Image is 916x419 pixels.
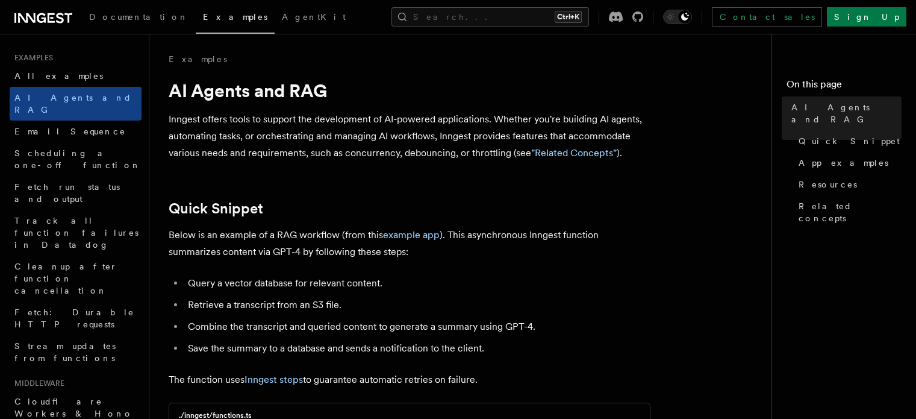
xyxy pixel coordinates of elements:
[712,7,822,27] a: Contact sales
[827,7,906,27] a: Sign Up
[184,297,650,313] li: Retrieve a transcript from an S3 file.
[794,195,902,229] a: Related concepts
[184,318,650,335] li: Combine the transcript and queried content to generate a summary using GPT-4.
[14,127,126,136] span: Email Sequence
[169,371,650,388] p: The function uses to guarantee automatic retries on failure.
[169,227,650,260] p: Below is an example of a RAG workflow (from this ). This asynchronous Inngest function summarizes...
[794,130,902,152] a: Quick Snippet
[14,182,120,204] span: Fetch run status and output
[555,11,582,23] kbd: Ctrl+K
[282,12,346,22] span: AgentKit
[794,152,902,174] a: App examples
[10,210,142,256] a: Track all function failures in Datadog
[10,176,142,210] a: Fetch run status and output
[245,374,303,385] a: Inngest steps
[14,307,134,329] span: Fetch: Durable HTTP requests
[794,174,902,195] a: Resources
[196,4,275,34] a: Examples
[799,200,902,224] span: Related concepts
[383,229,440,241] a: example app
[799,135,900,147] span: Quick Snippet
[10,65,142,87] a: All examples
[184,275,650,292] li: Query a vector database for relevant content.
[14,216,139,250] span: Track all function failures in Datadog
[391,7,589,27] button: Search...Ctrl+K
[203,12,267,22] span: Examples
[14,341,116,363] span: Stream updates from functions
[14,262,117,295] span: Cleanup after function cancellation
[10,379,64,388] span: Middleware
[82,4,196,33] a: Documentation
[799,178,857,191] span: Resources
[10,301,142,335] a: Fetch: Durable HTTP requests
[799,157,888,169] span: App examples
[14,93,132,115] span: AI Agents and RAG
[169,200,263,217] a: Quick Snippet
[169,111,650,162] p: Inngest offers tools to support the development of AI-powered applications. Whether you're buildi...
[10,142,142,176] a: Scheduling a one-off function
[10,256,142,301] a: Cleanup after function cancellation
[663,10,692,24] button: Toggle dark mode
[10,53,53,63] span: Examples
[787,77,902,96] h4: On this page
[169,80,650,101] h1: AI Agents and RAG
[10,335,142,369] a: Stream updates from functions
[787,96,902,130] a: AI Agents and RAG
[184,340,650,357] li: Save the summary to a database and sends a notification to the client.
[169,53,227,65] a: Examples
[14,71,103,81] span: All examples
[89,12,188,22] span: Documentation
[10,87,142,121] a: AI Agents and RAG
[275,4,353,33] a: AgentKit
[14,148,141,170] span: Scheduling a one-off function
[791,101,902,125] span: AI Agents and RAG
[10,121,142,142] a: Email Sequence
[531,147,617,159] a: "Related Concepts"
